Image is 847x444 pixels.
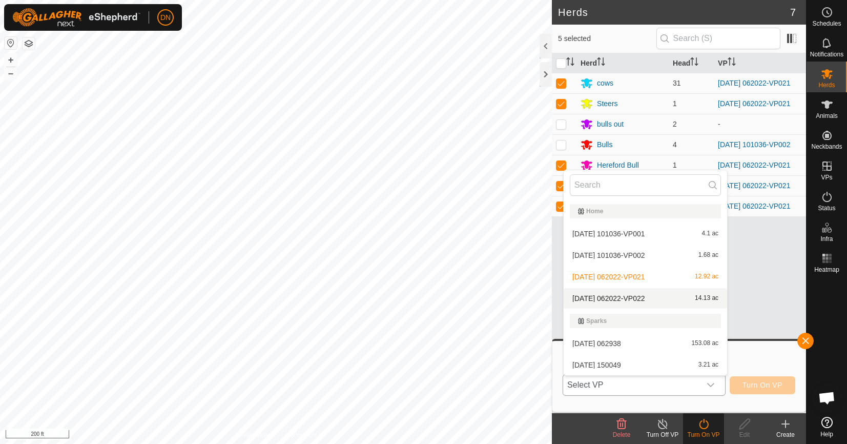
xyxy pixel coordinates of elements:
[597,98,617,109] div: Steers
[656,28,780,49] input: Search (S)
[714,53,806,73] th: VP
[728,59,736,67] p-sorticon: Activate to sort
[820,236,833,242] span: Infra
[23,37,35,50] button: Map Layers
[695,273,718,280] span: 12.92 ac
[730,376,795,394] button: Turn On VP
[572,340,621,347] span: [DATE] 062938
[576,53,669,73] th: Herd
[558,33,656,44] span: 5 selected
[807,413,847,441] a: Help
[12,8,140,27] img: Gallagher Logo
[673,140,677,149] span: 4
[673,120,677,128] span: 2
[597,78,613,89] div: cows
[236,431,274,440] a: Privacy Policy
[597,139,612,150] div: Bulls
[790,5,796,20] span: 7
[691,340,718,347] span: 153.08 ac
[578,318,713,324] div: Sparks
[718,202,790,210] a: [DATE] 062022-VP021
[718,140,790,149] a: [DATE] 101036-VP002
[742,381,782,389] span: Turn On VP
[564,333,727,354] li: 2025-01-21 062938
[572,273,645,280] span: [DATE] 062022-VP021
[814,267,839,273] span: Heatmap
[564,200,727,375] ul: Option List
[812,382,842,413] div: Open chat
[642,430,683,439] div: Turn Off VP
[597,59,605,67] p-sorticon: Activate to sort
[613,431,631,438] span: Delete
[718,161,790,169] a: [DATE] 062022-VP021
[810,51,843,57] span: Notifications
[564,224,727,244] li: 2025-08-03 101036-VP001
[718,99,790,108] a: [DATE] 062022-VP021
[564,355,727,375] li: 2025-01-30 150049
[563,375,700,395] span: Select VP
[570,174,721,196] input: Search
[812,21,841,27] span: Schedules
[821,174,832,180] span: VPs
[718,181,790,190] a: [DATE] 062022-VP021
[818,82,835,88] span: Herds
[765,430,806,439] div: Create
[669,53,714,73] th: Head
[160,12,171,23] span: DN
[700,375,721,395] div: dropdown trigger
[597,160,639,171] div: Hereford Bull
[701,230,718,237] span: 4.1 ac
[698,252,718,259] span: 1.68 ac
[572,361,621,369] span: [DATE] 150049
[566,59,574,67] p-sorticon: Activate to sort
[690,59,698,67] p-sorticon: Activate to sort
[572,295,645,302] span: [DATE] 062022-VP022
[724,430,765,439] div: Edit
[572,230,645,237] span: [DATE] 101036-VP001
[286,431,316,440] a: Contact Us
[718,79,790,87] a: [DATE] 062022-VP021
[564,288,727,309] li: 2025-08-12 062022-VP022
[695,295,718,302] span: 14.13 ac
[597,119,624,130] div: bulls out
[816,113,838,119] span: Animals
[572,252,645,259] span: [DATE] 101036-VP002
[698,361,718,369] span: 3.21 ac
[714,114,806,134] td: -
[564,267,727,287] li: 2025-08-12 062022-VP021
[673,79,681,87] span: 31
[564,245,727,266] li: 2025-08-03 101036-VP002
[683,430,724,439] div: Turn On VP
[5,37,17,49] button: Reset Map
[818,205,835,211] span: Status
[820,431,833,437] span: Help
[5,67,17,79] button: –
[673,99,677,108] span: 1
[558,6,790,18] h2: Herds
[578,208,713,214] div: Home
[673,161,677,169] span: 1
[811,144,842,150] span: Neckbands
[5,54,17,66] button: +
